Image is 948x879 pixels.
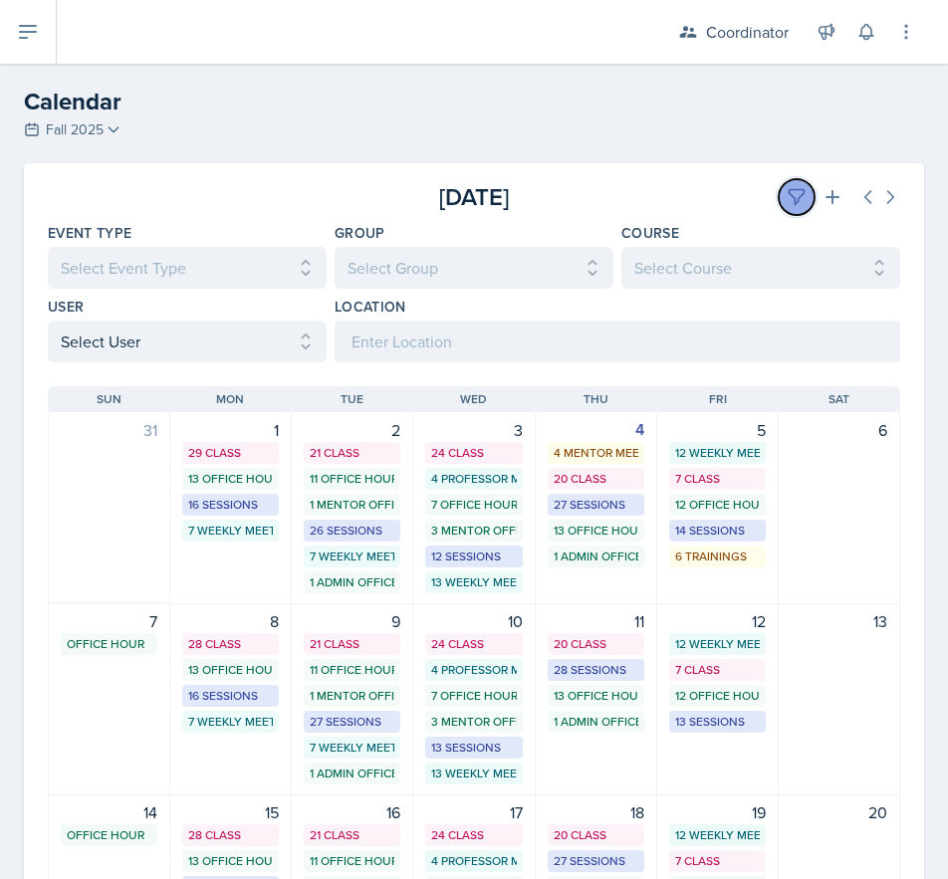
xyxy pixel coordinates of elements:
div: 4 Professor Meetings [431,852,516,870]
div: 11 Office Hours [310,661,394,679]
div: 24 Class [431,635,516,653]
div: 27 Sessions [554,496,638,514]
div: 12 Weekly Meetings [675,635,760,653]
span: Mon [216,390,244,408]
div: 3 Mentor Office Hours [431,522,516,540]
span: Fall 2025 [46,119,104,140]
div: 26 Sessions [310,522,394,540]
div: 3 Mentor Office Hours [431,713,516,731]
div: 16 Sessions [188,687,273,705]
label: Event Type [48,223,132,243]
div: 7 Weekly Meetings [188,522,273,540]
div: 27 Sessions [554,852,638,870]
span: Tue [341,390,363,408]
div: 13 Office Hours [554,522,638,540]
div: 7 Office Hours [431,496,516,514]
div: 1 Mentor Office Hour [310,687,394,705]
div: 12 Sessions [431,548,516,565]
div: [DATE] [332,179,615,215]
div: 7 Weekly Meetings [310,548,394,565]
div: 12 Weekly Meetings [675,444,760,462]
div: 13 Office Hours [554,687,638,705]
div: 1 Admin Office Hour [554,548,638,565]
div: 1 Admin Office Hour [310,765,394,782]
div: 14 [61,800,157,824]
div: 12 Office Hours [675,687,760,705]
div: 20 [791,800,887,824]
div: 1 [182,418,279,442]
input: Enter Location [335,321,900,362]
div: 24 Class [431,444,516,462]
div: 4 Professor Meetings [431,661,516,679]
div: 28 Sessions [554,661,638,679]
div: 7 [61,609,157,633]
div: 20 Class [554,635,638,653]
div: 4 Professor Meetings [431,470,516,488]
div: 19 [669,800,766,824]
div: 8 [182,609,279,633]
div: 21 Class [310,826,394,844]
span: Wed [460,390,487,408]
div: 7 Class [675,852,760,870]
div: 20 Class [554,470,638,488]
label: Location [335,297,406,317]
div: 2 [304,418,400,442]
div: 28 Class [188,826,273,844]
label: User [48,297,84,317]
h2: Calendar [24,84,924,119]
div: 12 Weekly Meetings [675,826,760,844]
div: 5 [669,418,766,442]
span: Fri [709,390,727,408]
div: 27 Sessions [310,713,394,731]
div: 13 Weekly Meetings [431,765,516,782]
div: 9 [304,609,400,633]
div: 13 Office Hours [188,852,273,870]
div: 24 Class [431,826,516,844]
div: 7 Class [675,470,760,488]
div: 14 Sessions [675,522,760,540]
div: 31 [61,418,157,442]
div: 7 Weekly Meetings [188,713,273,731]
div: 13 Sessions [431,739,516,757]
div: 11 Office Hours [310,470,394,488]
div: 13 Office Hours [188,661,273,679]
div: 16 [304,800,400,824]
label: Group [335,223,385,243]
div: 11 Office Hours [310,852,394,870]
div: 13 Sessions [675,713,760,731]
label: Course [621,223,679,243]
div: 10 [425,609,522,633]
div: 7 Weekly Meetings [310,739,394,757]
div: 4 Mentor Meetings [554,444,638,462]
div: Coordinator [706,20,789,44]
div: 13 [791,609,887,633]
div: 6 [791,418,887,442]
span: Sun [97,390,121,408]
div: 28 Class [188,635,273,653]
div: 3 [425,418,522,442]
div: 13 Office Hours [188,470,273,488]
div: 13 Weekly Meetings [431,573,516,591]
div: 1 Admin Office Hour [554,713,638,731]
div: 7 Class [675,661,760,679]
div: 12 Office Hours [675,496,760,514]
div: 11 [548,609,644,633]
span: Sat [829,390,849,408]
div: 6 Trainings [675,548,760,565]
div: 29 Class [188,444,273,462]
div: 12 [669,609,766,633]
div: 4 [548,418,644,442]
div: 18 [548,800,644,824]
div: 17 [425,800,522,824]
div: 20 Class [554,826,638,844]
div: 16 Sessions [188,496,273,514]
div: 15 [182,800,279,824]
div: 1 Mentor Office Hour [310,496,394,514]
div: 21 Class [310,444,394,462]
div: 1 Admin Office Hour [310,573,394,591]
div: 7 Office Hours [431,687,516,705]
span: Thu [584,390,608,408]
div: Office Hour [67,826,151,844]
div: 21 Class [310,635,394,653]
div: Office Hour [67,635,151,653]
